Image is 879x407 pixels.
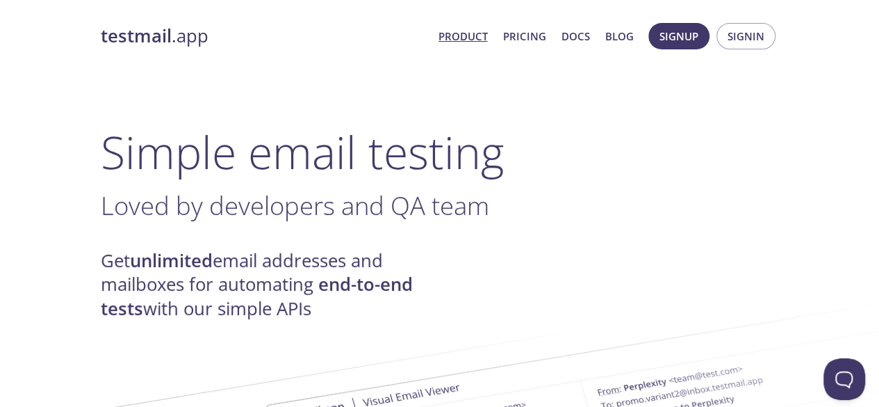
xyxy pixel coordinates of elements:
[659,27,698,45] span: Signup
[101,272,413,320] strong: end-to-end tests
[605,27,634,45] a: Blog
[101,249,440,321] h4: Get email addresses and mailboxes for automating with our simple APIs
[101,125,779,179] h1: Simple email testing
[438,27,488,45] a: Product
[716,23,775,49] button: Signin
[823,358,865,400] iframe: Help Scout Beacon - Open
[728,27,764,45] span: Signin
[101,24,427,48] a: testmail.app
[101,188,489,223] span: Loved by developers and QA team
[648,23,709,49] button: Signup
[503,27,546,45] a: Pricing
[130,248,213,273] strong: unlimited
[561,27,590,45] a: Docs
[101,24,172,48] strong: testmail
